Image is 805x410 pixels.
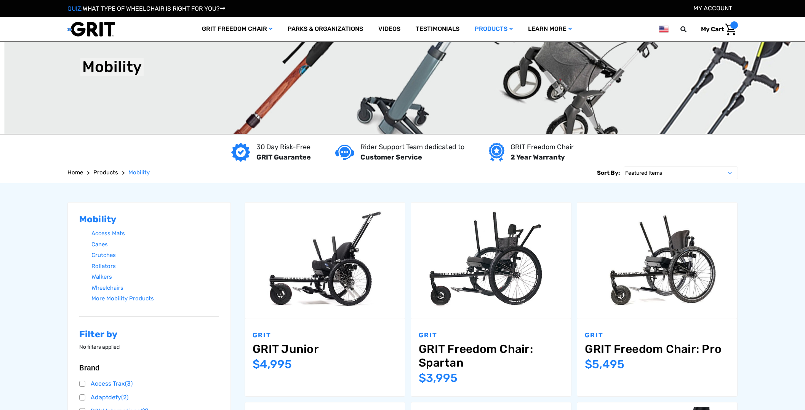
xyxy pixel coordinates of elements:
[245,203,405,319] a: GRIT Junior,$4,995.00
[408,17,467,41] a: Testimonials
[411,203,571,319] a: GRIT Freedom Chair: Spartan,$3,995.00
[93,169,118,176] span: Products
[91,293,219,304] a: More Mobility Products
[231,143,250,162] img: GRIT Guarantee
[67,21,115,37] img: GRIT All-Terrain Wheelchair and Mobility Equipment
[684,21,695,37] input: Search
[419,330,563,340] p: GRIT
[256,142,311,152] p: 30 Day Risk-Free
[79,343,219,351] p: No filters applied
[79,378,219,389] a: Access Trax(3)
[419,371,458,385] span: $3,995
[79,214,219,225] h2: Mobility
[360,153,422,161] strong: Customer Service
[585,357,624,371] span: $5,495
[577,207,737,314] img: GRIT Freedom Chair Pro: the Pro model shown including contoured Invacare Matrx seatback, Spinergy...
[693,5,732,12] a: Account
[128,169,150,176] span: Mobility
[79,329,219,340] h2: Filter by
[701,26,724,33] span: My Cart
[67,5,225,12] a: QUIZ:WHAT TYPE OF WHEELCHAIR IS RIGHT FOR YOU?
[489,143,504,162] img: Year warranty
[511,142,574,152] p: GRIT Freedom Chair
[695,21,738,37] a: Cart with 0 items
[91,282,219,294] a: Wheelchairs
[371,17,408,41] a: Videos
[93,168,118,177] a: Products
[411,207,571,314] img: GRIT Freedom Chair: Spartan
[91,261,219,272] a: Rollators
[125,380,133,387] span: (3)
[91,239,219,250] a: Canes
[79,392,219,403] a: Adaptdefy(2)
[253,330,397,340] p: GRIT
[91,271,219,282] a: Walkers
[280,17,371,41] a: Parks & Organizations
[597,166,620,179] label: Sort By:
[467,17,520,41] a: Products
[67,5,83,12] span: QUIZ:
[725,24,736,35] img: Cart
[79,363,219,372] button: Toggle Brand filter section
[511,153,565,161] strong: 2 Year Warranty
[419,342,563,370] a: GRIT Freedom Chair: Spartan,$3,995.00
[67,169,83,176] span: Home
[128,168,150,177] a: Mobility
[659,24,668,34] img: us.png
[585,330,730,340] p: GRIT
[253,342,397,356] a: GRIT Junior,$4,995.00
[82,58,142,76] h1: Mobility
[79,363,99,372] span: Brand
[194,17,280,41] a: GRIT Freedom Chair
[121,394,128,401] span: (2)
[253,357,292,371] span: $4,995
[245,207,405,314] img: GRIT Junior: GRIT Freedom Chair all terrain wheelchair engineered specifically for kids
[67,168,83,177] a: Home
[360,142,464,152] p: Rider Support Team dedicated to
[585,342,730,356] a: GRIT Freedom Chair: Pro,$5,495.00
[91,228,219,239] a: Access Mats
[577,203,737,319] a: GRIT Freedom Chair: Pro,$5,495.00
[91,250,219,261] a: Crutches
[520,17,579,41] a: Learn More
[335,145,354,160] img: Customer service
[256,153,311,161] strong: GRIT Guarantee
